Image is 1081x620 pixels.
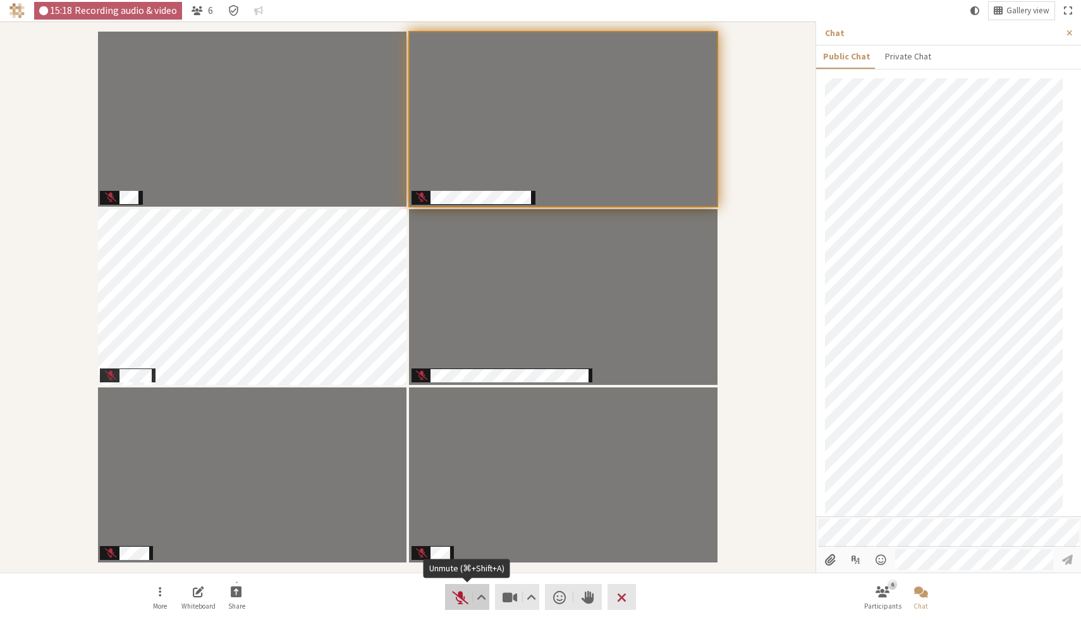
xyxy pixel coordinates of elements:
span: Share [228,602,245,610]
p: Chat [825,27,1058,40]
span: Recording audio & video [75,5,177,16]
span: Gallery view [1006,6,1049,16]
button: Stop video (⌘+Shift+V) [495,584,539,610]
img: Iotum [9,3,25,18]
button: Conversation [249,2,268,20]
button: Audio settings [473,584,489,610]
span: 6 [208,5,213,16]
button: Private Chat [877,46,937,68]
button: Public Chat [816,46,877,68]
button: Send a reaction [545,584,573,610]
button: Send message [1056,549,1079,571]
div: 6 [888,579,897,589]
span: Whiteboard [181,602,216,610]
button: Video setting [523,584,539,610]
div: Meeting details Encryption enabled [223,2,245,20]
button: Open participant list [186,2,218,20]
span: More [153,602,167,610]
span: 15:18 [50,5,72,16]
button: Close sidebar [1058,21,1081,45]
span: Chat [913,602,928,610]
button: Show formatting [844,549,867,571]
button: Change layout [989,2,1054,20]
button: Open menu [870,549,893,571]
button: Raise hand [573,584,602,610]
button: Fullscreen [1059,2,1077,20]
div: Audio & video [34,2,183,20]
button: Close chat [903,580,939,614]
button: Using system theme [965,2,984,20]
button: Start sharing [219,580,254,614]
button: Unmute (⌘+Shift+A) [445,584,489,610]
button: Open participant list [865,580,900,614]
button: Open menu [142,580,178,614]
button: Open shared whiteboard [181,580,216,614]
button: Leave meeting [608,584,636,610]
span: Participants [864,602,901,610]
